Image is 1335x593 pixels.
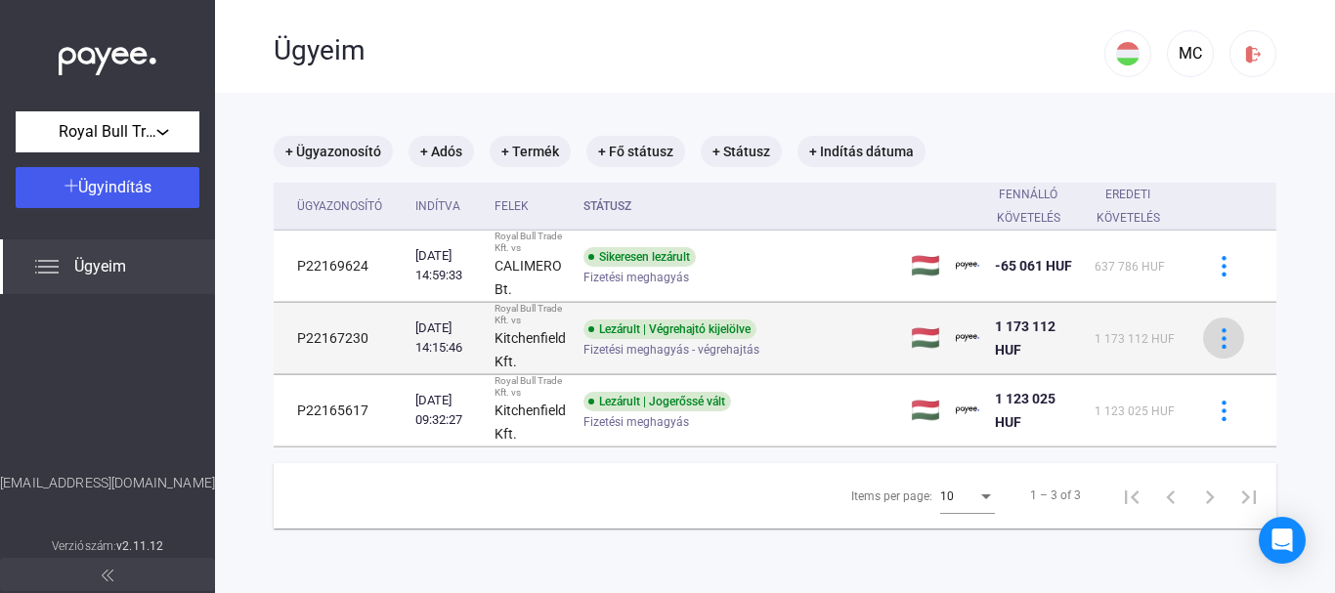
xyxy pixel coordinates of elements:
div: Royal Bull Trade Kft. vs [495,231,567,254]
span: 1 173 112 HUF [1095,332,1175,346]
button: Last page [1229,476,1269,515]
img: payee-logo [956,399,979,422]
div: [DATE] 09:32:27 [415,391,479,430]
div: Lezárult | Végrehajtó kijelölve [583,319,756,339]
div: Eredeti követelés [1095,183,1179,230]
div: Indítva [415,194,479,218]
span: 637 786 HUF [1095,260,1165,274]
button: more-blue [1203,245,1244,286]
span: Fizetési meghagyás [583,266,689,289]
div: MC [1174,42,1207,65]
img: white-payee-white-dot.svg [59,36,156,76]
span: Ügyeim [74,255,126,278]
button: Ügyindítás [16,167,199,208]
div: Felek [495,194,529,218]
img: logout-red [1243,44,1264,64]
td: 🇭🇺 [903,231,948,302]
img: more-blue [1214,401,1234,421]
span: Ügyindítás [78,178,151,196]
div: Eredeti követelés [1095,183,1161,230]
div: Open Intercom Messenger [1259,517,1306,564]
img: HU [1116,42,1140,65]
img: arrow-double-left-grey.svg [102,570,113,581]
button: MC [1167,30,1214,77]
button: Previous page [1151,476,1190,515]
td: P22167230 [274,303,408,374]
mat-select: Items per page: [940,484,995,507]
div: Royal Bull Trade Kft. vs [495,303,567,326]
td: P22165617 [274,375,408,446]
img: more-blue [1214,328,1234,349]
span: 1 123 025 HUF [995,391,1055,430]
div: Fennálló követelés [995,183,1080,230]
div: Items per page: [851,485,932,508]
span: Fizetési meghagyás - végrehajtás [583,338,759,361]
button: logout-red [1229,30,1276,77]
span: 1 123 025 HUF [1095,404,1175,418]
strong: Kitchenfield Kft. [495,330,566,369]
span: 1 173 112 HUF [995,318,1055,358]
button: more-blue [1203,390,1244,431]
button: HU [1104,30,1151,77]
td: 🇭🇺 [903,375,948,446]
div: Ügyazonosító [297,194,382,218]
td: P22169624 [274,231,408,302]
div: Sikeresen lezárult [583,247,696,267]
strong: Kitchenfield Kft. [495,402,566,442]
button: Next page [1190,476,1229,515]
span: -65 061 HUF [995,258,1072,274]
span: Fizetési meghagyás [583,410,689,434]
mat-chip: + Státusz [701,136,782,167]
span: 10 [940,489,954,503]
div: [DATE] 14:15:46 [415,318,479,358]
mat-chip: + Ügyazonosító [274,136,393,167]
mat-chip: + Termék [490,136,571,167]
strong: CALIMERO Bt. [495,258,562,297]
img: more-blue [1214,256,1234,276]
div: Ügyeim [274,34,1104,67]
div: Ügyazonosító [297,194,400,218]
span: Royal Bull Trade Kft. [59,120,156,144]
mat-chip: + Fő státusz [586,136,685,167]
button: First page [1112,476,1151,515]
img: payee-logo [956,326,979,350]
img: plus-white.svg [65,179,78,192]
div: Lezárult | Jogerőssé vált [583,392,731,411]
div: 1 – 3 of 3 [1030,484,1081,507]
mat-chip: + Adós [409,136,474,167]
div: Fennálló követelés [995,183,1062,230]
div: [DATE] 14:59:33 [415,246,479,285]
button: Royal Bull Trade Kft. [16,111,199,152]
th: Státusz [576,183,903,231]
img: payee-logo [956,254,979,277]
div: Royal Bull Trade Kft. vs [495,375,567,399]
td: 🇭🇺 [903,303,948,374]
div: Indítva [415,194,460,218]
div: Felek [495,194,567,218]
mat-chip: + Indítás dátuma [797,136,926,167]
button: more-blue [1203,318,1244,359]
strong: v2.11.12 [116,539,163,553]
img: list.svg [35,255,59,278]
